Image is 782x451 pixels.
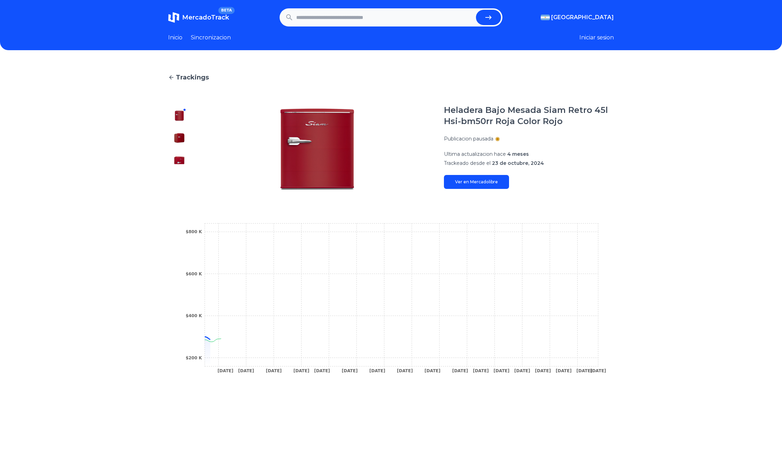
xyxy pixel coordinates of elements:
img: MercadoTrack [168,12,179,23]
img: Heladera Bajo Mesada Siam Retro 45l Hsi-bm50rr Roja Color Rojo [174,110,185,121]
tspan: [DATE] [556,368,572,373]
p: Publicacion pausada [444,135,493,142]
a: Inicio [168,33,182,42]
tspan: [DATE] [577,368,593,373]
tspan: [DATE] [452,368,468,373]
tspan: [DATE] [314,368,330,373]
tspan: [DATE] [473,368,489,373]
span: MercadoTrack [182,14,229,21]
tspan: [DATE] [294,368,310,373]
span: Trackeado desde el [444,160,491,166]
button: Iniciar sesion [579,33,614,42]
tspan: $600 K [186,272,202,276]
img: Heladera Bajo Mesada Siam Retro 45l Hsi-bm50rr Roja Color Rojo [204,105,430,194]
img: Heladera Bajo Mesada Siam Retro 45l Hsi-bm50rr Roja Color Rojo [174,132,185,144]
img: Heladera Bajo Mesada Siam Retro 45l Hsi-bm50rr Roja Color Rojo [174,155,185,166]
tspan: [DATE] [424,368,440,373]
tspan: [DATE] [514,368,530,373]
tspan: [DATE] [238,368,254,373]
tspan: [DATE] [590,368,606,373]
tspan: [DATE] [535,368,551,373]
tspan: [DATE] [218,368,234,373]
tspan: [DATE] [494,368,510,373]
span: [GEOGRAPHIC_DATA] [551,13,614,22]
span: 23 de octubre, 2024 [492,160,544,166]
tspan: $200 K [186,356,202,360]
span: 4 meses [507,151,529,157]
button: [GEOGRAPHIC_DATA] [541,13,614,22]
span: Ultima actualizacion hace [444,151,506,157]
tspan: [DATE] [342,368,358,373]
tspan: [DATE] [266,368,282,373]
tspan: $400 K [186,313,202,318]
a: Ver en Mercadolibre [444,175,509,189]
h1: Heladera Bajo Mesada Siam Retro 45l Hsi-bm50rr Roja Color Rojo [444,105,614,127]
img: Argentina [541,15,550,20]
span: Trackings [176,72,209,82]
a: MercadoTrackBETA [168,12,229,23]
tspan: $800 K [186,229,202,234]
tspan: [DATE] [369,368,385,373]
tspan: [DATE] [397,368,413,373]
a: Trackings [168,72,614,82]
a: Sincronizacion [191,33,231,42]
span: BETA [218,7,235,14]
img: Heladera Bajo Mesada Siam Retro 45l Hsi-bm50rr Roja Color Rojo [174,177,185,188]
